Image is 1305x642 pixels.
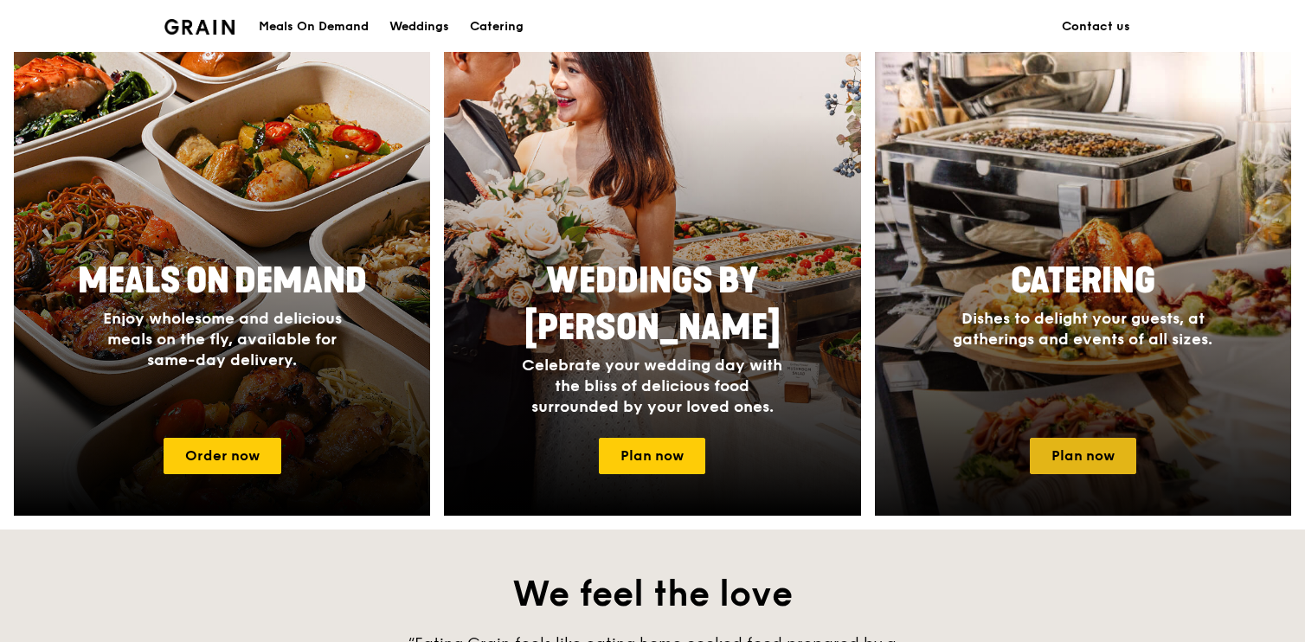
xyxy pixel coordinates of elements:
[389,1,449,53] div: Weddings
[444,12,860,516] a: Weddings by [PERSON_NAME]Celebrate your wedding day with the bliss of delicious food surrounded b...
[164,19,235,35] img: Grain
[103,309,342,369] span: Enjoy wholesome and delicious meals on the fly, available for same-day delivery.
[875,12,1291,516] a: CateringDishes to delight your guests, at gatherings and events of all sizes.Plan now
[379,1,460,53] a: Weddings
[522,356,782,416] span: Celebrate your wedding day with the bliss of delicious food surrounded by your loved ones.
[460,1,534,53] a: Catering
[953,309,1212,349] span: Dishes to delight your guests, at gatherings and events of all sizes.
[1011,260,1155,302] span: Catering
[1051,1,1141,53] a: Contact us
[470,1,524,53] div: Catering
[78,260,367,302] span: Meals On Demand
[1030,438,1136,474] a: Plan now
[259,1,369,53] div: Meals On Demand
[599,438,705,474] a: Plan now
[14,12,430,516] a: Meals On DemandEnjoy wholesome and delicious meals on the fly, available for same-day delivery.Or...
[524,260,781,349] span: Weddings by [PERSON_NAME]
[164,438,281,474] a: Order now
